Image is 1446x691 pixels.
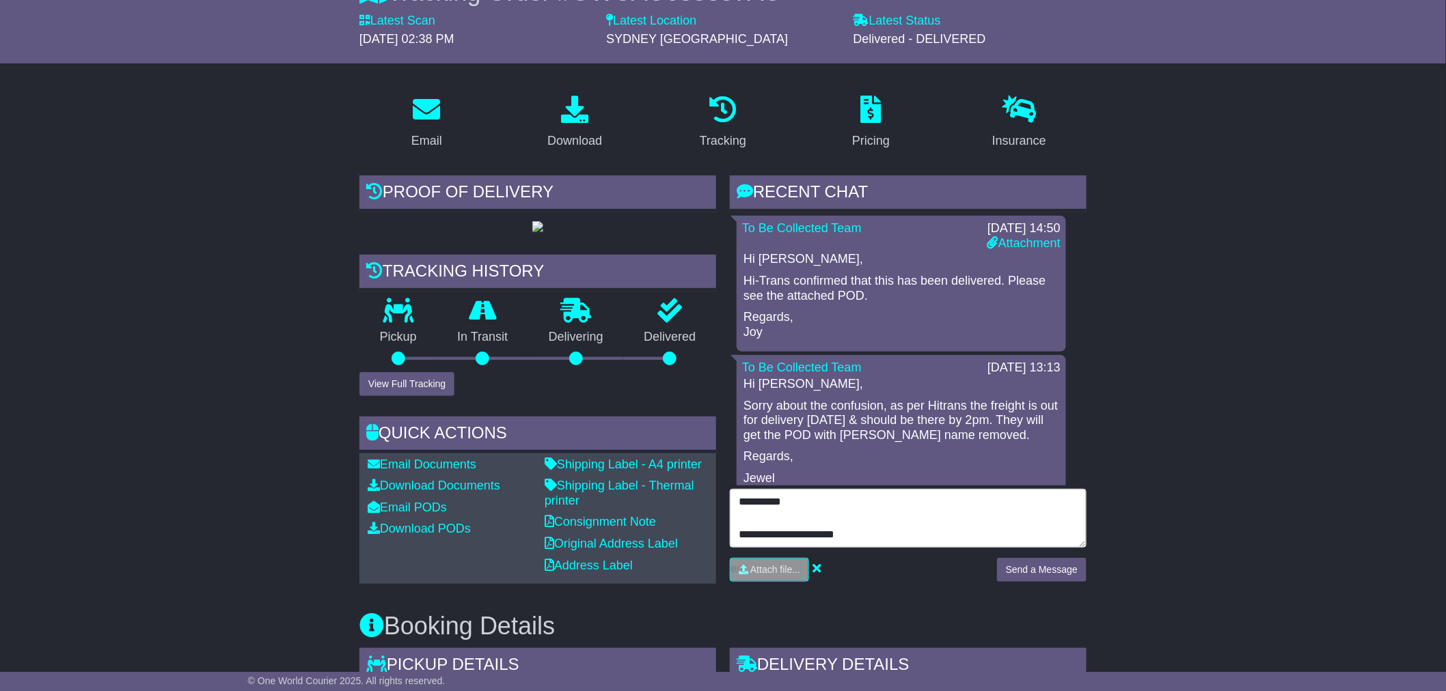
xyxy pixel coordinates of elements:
[742,221,862,235] a: To Be Collected Team
[606,32,788,46] span: SYDNEY [GEOGRAPHIC_DATA]
[545,559,633,572] a: Address Label
[528,330,624,345] p: Delivering
[983,91,1055,155] a: Insurance
[987,236,1061,250] a: Attachment
[538,91,611,155] a: Download
[987,361,1061,376] div: [DATE] 13:13
[403,91,451,155] a: Email
[852,132,890,150] div: Pricing
[700,132,746,150] div: Tracking
[624,330,717,345] p: Delivered
[545,479,694,507] a: Shipping Label - Thermal printer
[368,500,447,514] a: Email PODs
[854,14,941,29] label: Latest Status
[547,132,602,150] div: Download
[997,558,1087,582] button: Send a Message
[359,32,454,46] span: [DATE] 02:38 PM
[359,255,716,292] div: Tracking history
[742,361,862,374] a: To Be Collected Team
[368,479,500,492] a: Download Documents
[545,537,678,550] a: Original Address Label
[843,91,899,155] a: Pricing
[744,449,1059,464] p: Regards,
[248,675,446,686] span: © One World Courier 2025. All rights reserved.
[730,175,1087,212] div: RECENT CHAT
[744,310,1059,339] p: Regards, Joy
[359,417,716,453] div: Quick Actions
[987,221,1061,236] div: [DATE] 14:50
[359,14,435,29] label: Latest Scan
[411,132,442,150] div: Email
[359,612,1087,640] h3: Booking Details
[437,330,529,345] p: In Transit
[368,522,471,535] a: Download PODs
[744,252,1059,267] p: Hi [PERSON_NAME],
[744,399,1059,443] p: Sorry about the confusion, as per Hitrans the freight is out for delivery [DATE] & should be ther...
[744,274,1059,303] p: Hi-Trans confirmed that this has been delivered. Please see the attached POD.
[368,457,476,471] a: Email Documents
[359,175,716,212] div: Proof of Delivery
[359,330,437,345] p: Pickup
[532,221,543,232] img: GetPodImage
[359,372,454,396] button: View Full Tracking
[854,32,986,46] span: Delivered - DELIVERED
[730,648,1087,685] div: Delivery Details
[744,471,1059,486] p: Jewel
[992,132,1046,150] div: Insurance
[606,14,696,29] label: Latest Location
[359,648,716,685] div: Pickup Details
[691,91,755,155] a: Tracking
[545,457,702,471] a: Shipping Label - A4 printer
[545,515,656,528] a: Consignment Note
[744,377,1059,392] p: Hi [PERSON_NAME],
